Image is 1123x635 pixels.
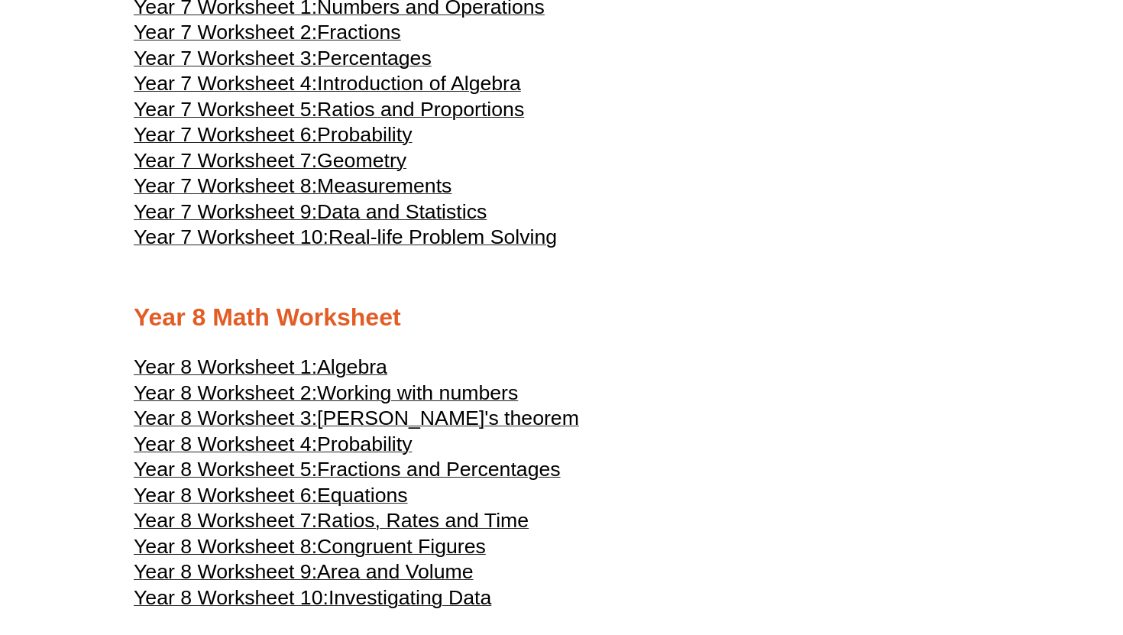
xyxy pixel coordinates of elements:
[134,491,408,506] a: Year 8 Worksheet 6:Equations
[317,407,579,429] span: [PERSON_NAME]'s theorem
[317,560,474,583] span: Area and Volume
[134,72,317,95] span: Year 7 Worksheet 4:
[134,207,487,222] a: Year 7 Worksheet 9:Data and Statistics
[134,586,328,609] span: Year 8 Worksheet 10:
[134,200,317,223] span: Year 7 Worksheet 9:
[134,225,328,248] span: Year 7 Worksheet 10:
[317,98,524,121] span: Ratios and Proportions
[134,484,317,507] span: Year 8 Worksheet 6:
[134,105,524,120] a: Year 7 Worksheet 5:Ratios and Proportions
[134,79,521,94] a: Year 7 Worksheet 4:Introduction of Algebra
[134,21,317,44] span: Year 7 Worksheet 2:
[317,200,487,223] span: Data and Statistics
[134,439,413,455] a: Year 8 Worksheet 4:Probability
[134,413,579,429] a: Year 8 Worksheet 3:[PERSON_NAME]'s theorem
[134,381,317,404] span: Year 8 Worksheet 2:
[134,458,317,481] span: Year 8 Worksheet 5:
[317,21,401,44] span: Fractions
[134,28,401,43] a: Year 7 Worksheet 2:Fractions
[317,355,387,378] span: Algebra
[317,47,432,70] span: Percentages
[134,130,413,145] a: Year 7 Worksheet 6:Probability
[134,53,432,69] a: Year 7 Worksheet 3:Percentages
[317,72,521,95] span: Introduction of Algebra
[134,560,317,583] span: Year 8 Worksheet 9:
[317,381,518,404] span: Working with numbers
[134,593,491,608] a: Year 8 Worksheet 10:Investigating Data
[134,362,387,377] a: Year 8 Worksheet 1:Algebra
[328,225,557,248] span: Real-life Problem Solving
[861,462,1123,635] iframe: Chat Widget
[134,149,317,172] span: Year 7 Worksheet 7:
[134,181,451,196] a: Year 7 Worksheet 8:Measurements
[134,535,317,558] span: Year 8 Worksheet 8:
[317,458,561,481] span: Fractions and Percentages
[317,535,486,558] span: Congruent Figures
[134,174,317,197] span: Year 7 Worksheet 8:
[328,586,491,609] span: Investigating Data
[134,47,317,70] span: Year 7 Worksheet 3:
[134,232,557,248] a: Year 7 Worksheet 10:Real-life Problem Solving
[134,98,317,121] span: Year 7 Worksheet 5:
[317,509,529,532] span: Ratios, Rates and Time
[134,407,317,429] span: Year 8 Worksheet 3:
[134,302,989,334] h2: Year 8 Math Worksheet
[134,516,529,531] a: Year 8 Worksheet 7:Ratios, Rates and Time
[317,149,406,172] span: Geometry
[134,465,561,480] a: Year 8 Worksheet 5:Fractions and Percentages
[134,355,317,378] span: Year 8 Worksheet 1:
[317,174,451,197] span: Measurements
[134,542,486,557] a: Year 8 Worksheet 8:Congruent Figures
[134,156,406,171] a: Year 7 Worksheet 7:Geometry
[317,484,408,507] span: Equations
[134,388,518,403] a: Year 8 Worksheet 2:Working with numbers
[134,567,474,582] a: Year 8 Worksheet 9:Area and Volume
[317,433,412,455] span: Probability
[317,123,412,146] span: Probability
[134,2,545,18] a: Year 7 Worksheet 1:Numbers and Operations
[134,433,317,455] span: Year 8 Worksheet 4:
[134,509,317,532] span: Year 8 Worksheet 7:
[134,123,317,146] span: Year 7 Worksheet 6:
